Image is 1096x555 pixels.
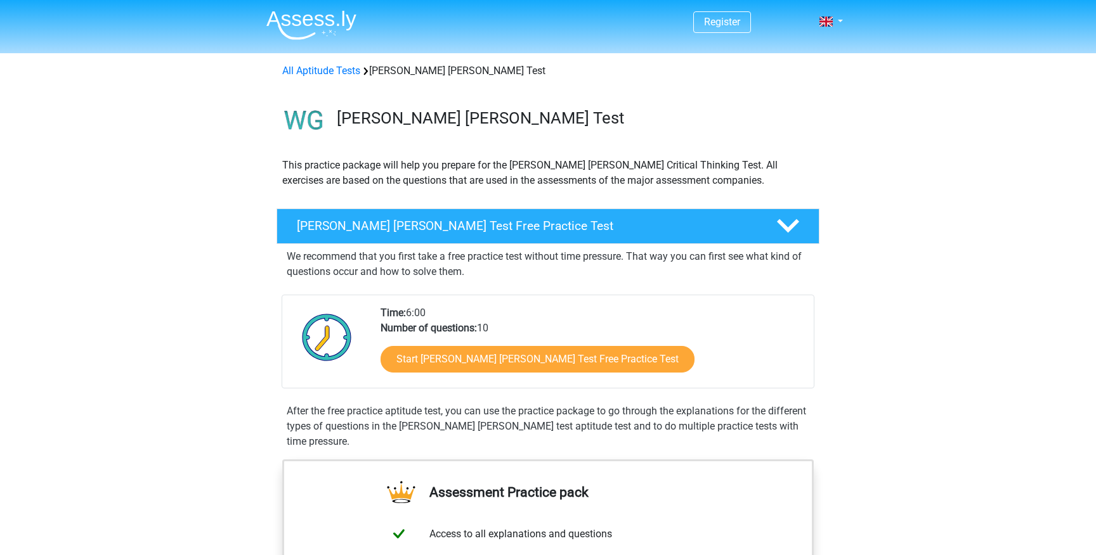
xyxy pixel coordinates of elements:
a: All Aptitude Tests [282,65,360,77]
p: We recommend that you first take a free practice test without time pressure. That way you can fir... [287,249,809,279]
div: 6:00 10 [371,305,813,388]
div: [PERSON_NAME] [PERSON_NAME] Test [277,63,819,79]
a: [PERSON_NAME] [PERSON_NAME] Test Free Practice Test [271,208,825,244]
h4: [PERSON_NAME] [PERSON_NAME] Test Free Practice Test [297,219,756,233]
img: Assessly [266,10,356,40]
a: Start [PERSON_NAME] [PERSON_NAME] Test Free Practice Test [381,346,695,373]
div: After the free practice aptitude test, you can use the practice package to go through the explana... [282,404,814,449]
p: This practice package will help you prepare for the [PERSON_NAME] [PERSON_NAME] Critical Thinking... [282,158,814,188]
img: watson glaser test [277,94,331,148]
b: Number of questions: [381,322,477,334]
b: Time: [381,307,406,319]
img: Clock [295,305,359,369]
a: Register [704,16,740,28]
h3: [PERSON_NAME] [PERSON_NAME] Test [337,108,809,128]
